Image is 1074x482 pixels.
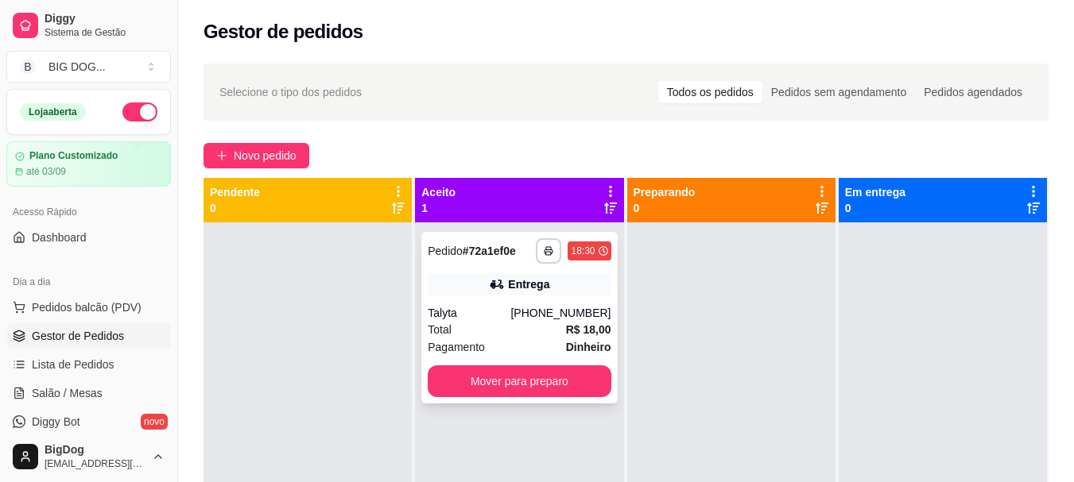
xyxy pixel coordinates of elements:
span: Gestor de Pedidos [32,328,124,344]
span: BigDog [45,443,145,457]
strong: # 72a1ef0e [463,245,516,257]
div: Todos os pedidos [658,81,762,103]
span: Sistema de Gestão [45,26,165,39]
div: [PHONE_NUMBER] [510,305,611,321]
p: Em entrega [845,184,905,200]
article: até 03/09 [26,165,66,178]
button: Mover para preparo [428,365,611,397]
p: Aceito [421,184,456,200]
span: Dashboard [32,229,87,245]
p: Pendente [210,184,260,200]
div: BIG DOG ... [48,59,106,75]
div: Pedidos sem agendamento [762,81,915,103]
span: B [20,59,36,75]
a: Salão / Mesas [6,380,171,406]
button: Select a team [6,51,171,83]
article: Plano Customizado [29,150,118,162]
div: Talyta [428,305,510,321]
a: Diggy Botnovo [6,409,171,434]
span: plus [216,150,227,161]
a: Dashboard [6,225,171,250]
p: 1 [421,200,456,216]
span: Selecione o tipo dos pedidos [219,83,362,101]
button: Novo pedido [204,143,309,168]
button: Pedidos balcão (PDV) [6,295,171,320]
span: Salão / Mesas [32,385,103,401]
div: Acesso Rápido [6,199,171,225]
span: Diggy [45,12,165,26]
h2: Gestor de pedidos [204,19,363,44]
span: Diggy Bot [32,414,80,430]
div: 18:30 [571,245,595,257]
span: Total [428,321,452,338]
div: Dia a dia [6,269,171,295]
button: BigDog[EMAIL_ADDRESS][DOMAIN_NAME] [6,438,171,476]
p: 0 [634,200,696,216]
span: Pagamento [428,338,485,356]
div: Loja aberta [20,103,86,121]
button: Alterar Status [122,102,157,121]
a: Plano Customizadoaté 03/09 [6,141,171,187]
span: Pedido [428,245,463,257]
span: Novo pedido [234,147,297,164]
span: Lista de Pedidos [32,357,114,372]
strong: R$ 18,00 [566,323,611,336]
a: DiggySistema de Gestão [6,6,171,44]
div: Entrega [508,276,549,292]
a: Lista de Pedidos [6,352,171,377]
strong: Dinheiro [566,341,611,353]
div: Pedidos agendados [915,81,1031,103]
a: Gestor de Pedidos [6,323,171,349]
p: Preparando [634,184,696,200]
p: 0 [845,200,905,216]
p: 0 [210,200,260,216]
span: [EMAIL_ADDRESS][DOMAIN_NAME] [45,457,145,470]
span: Pedidos balcão (PDV) [32,299,142,315]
